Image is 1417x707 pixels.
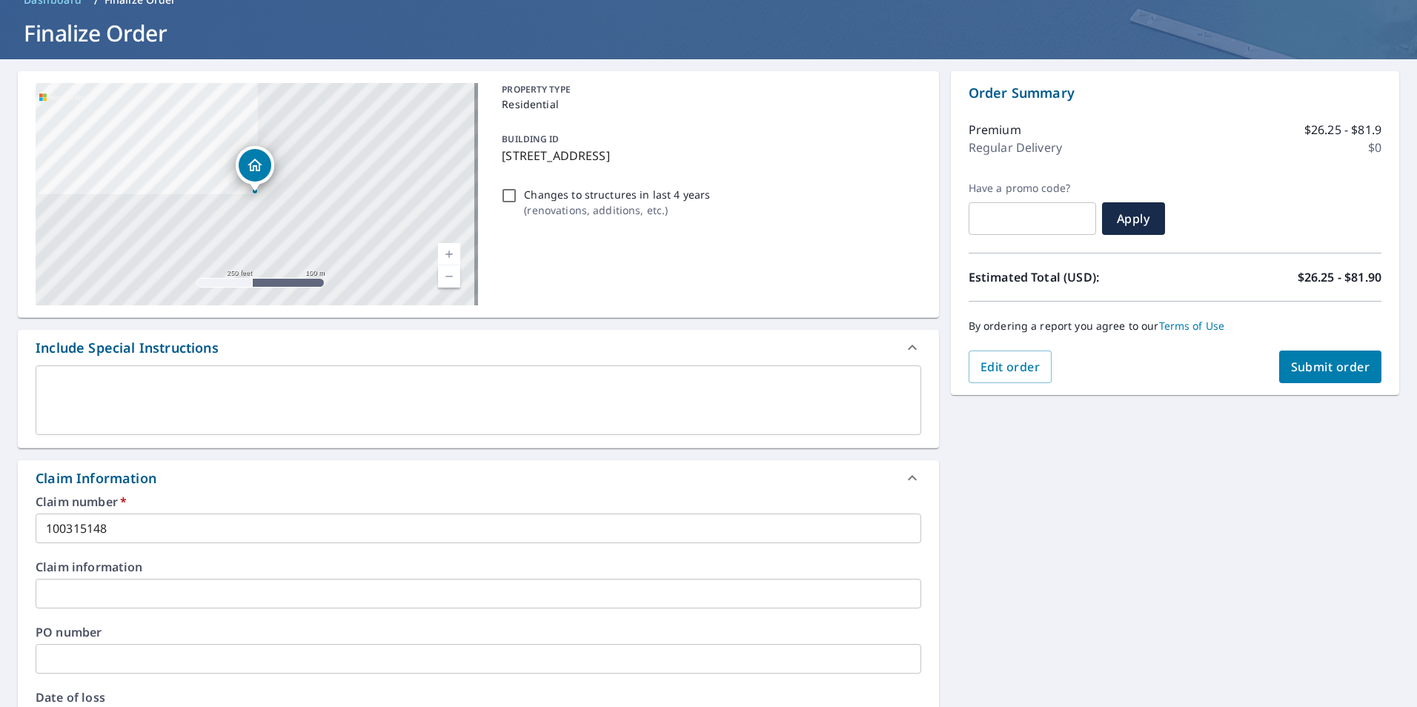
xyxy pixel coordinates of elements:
[36,468,156,488] div: Claim Information
[969,83,1381,103] p: Order Summary
[524,202,710,218] p: ( renovations, additions, etc. )
[236,146,274,192] div: Dropped pin, building 1, Residential property, 82 Farmsworth Dr Palm Coast, FL 32137
[1304,121,1381,139] p: $26.25 - $81.9
[1291,359,1370,375] span: Submit order
[438,243,460,265] a: Current Level 17, Zoom In
[1102,202,1165,235] button: Apply
[980,359,1041,375] span: Edit order
[1159,319,1225,333] a: Terms of Use
[502,96,915,112] p: Residential
[524,187,710,202] p: Changes to structures in last 4 years
[502,133,559,145] p: BUILDING ID
[969,182,1096,195] label: Have a promo code?
[502,83,915,96] p: PROPERTY TYPE
[36,691,469,703] label: Date of loss
[1114,210,1153,227] span: Apply
[969,319,1381,333] p: By ordering a report you agree to our
[1279,351,1382,383] button: Submit order
[36,496,921,508] label: Claim number
[969,351,1052,383] button: Edit order
[36,626,921,638] label: PO number
[36,561,921,573] label: Claim information
[969,121,1021,139] p: Premium
[969,139,1062,156] p: Regular Delivery
[1298,268,1381,286] p: $26.25 - $81.90
[18,460,939,496] div: Claim Information
[18,330,939,365] div: Include Special Instructions
[438,265,460,288] a: Current Level 17, Zoom Out
[1368,139,1381,156] p: $0
[18,18,1399,48] h1: Finalize Order
[36,338,219,358] div: Include Special Instructions
[502,147,915,165] p: [STREET_ADDRESS]
[969,268,1175,286] p: Estimated Total (USD):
